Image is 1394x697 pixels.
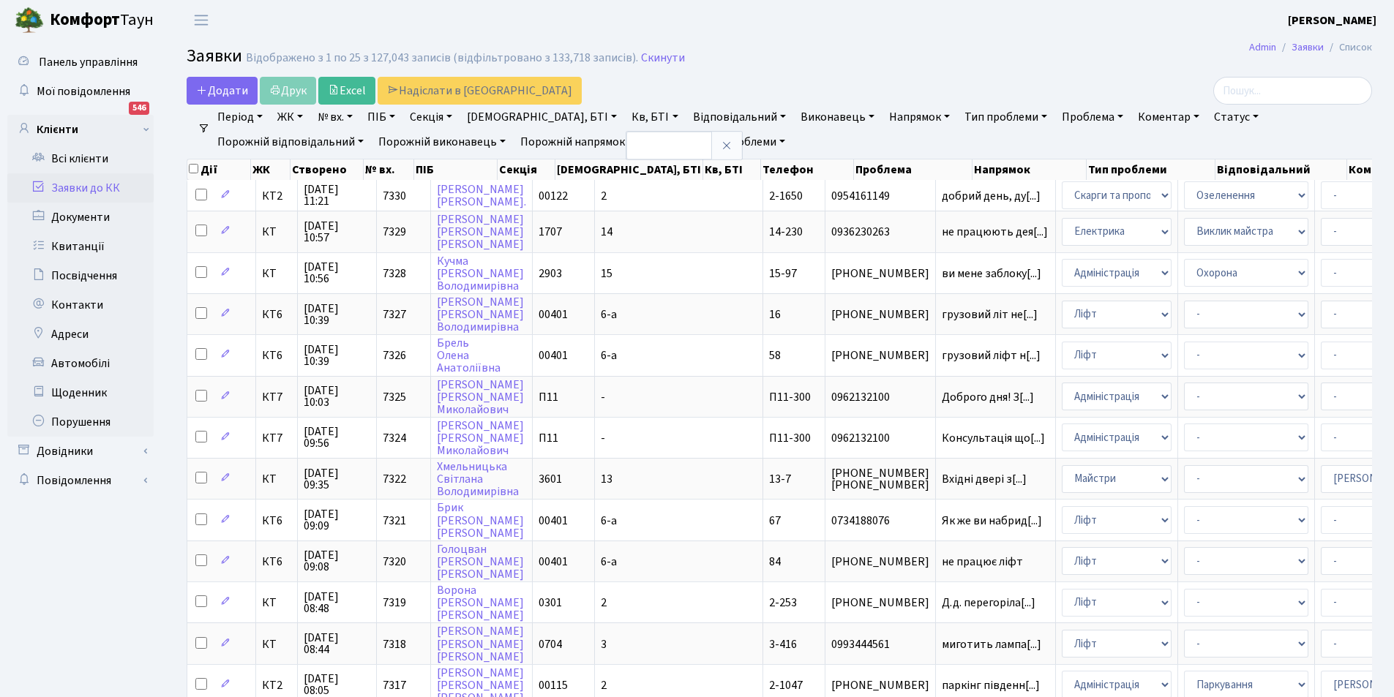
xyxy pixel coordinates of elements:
[262,556,291,568] span: КТ6
[7,232,154,261] a: Квитанції
[361,105,401,129] a: ПІБ
[687,105,792,129] a: Відповідальний
[304,467,370,491] span: [DATE] 09:35
[383,554,406,570] span: 7320
[769,471,791,487] span: 13-7
[601,595,607,611] span: 2
[769,554,781,570] span: 84
[383,677,406,693] span: 7317
[291,159,364,180] th: Створено
[795,105,880,129] a: Виконавець
[437,181,526,210] a: [PERSON_NAME][PERSON_NAME].
[769,389,811,405] span: П11-300
[831,515,929,527] span: 0734188076
[187,43,242,69] span: Заявки
[601,347,617,363] span: 6-а
[304,426,370,449] span: [DATE] 09:56
[831,309,929,320] span: [PHONE_NUMBER]
[555,159,703,180] th: [DEMOGRAPHIC_DATA], БТІ
[50,8,120,31] b: Комфорт
[1132,105,1205,129] a: Коментар
[539,224,562,240] span: 1707
[437,500,524,541] a: Брик[PERSON_NAME][PERSON_NAME]
[364,159,414,180] th: № вх.
[942,265,1041,282] span: ви мене заблоку[...]
[7,77,154,106] a: Мої повідомлення546
[262,679,291,691] span: КТ2
[304,344,370,367] span: [DATE] 10:39
[1215,159,1346,180] th: Відповідальний
[942,188,1041,204] span: добрий день, ду[...]
[769,265,797,282] span: 15-97
[831,556,929,568] span: [PHONE_NUMBER]
[262,190,291,202] span: КТ2
[262,350,291,361] span: КТ6
[1227,32,1394,63] nav: breadcrumb
[626,105,683,129] a: Кв, БТІ
[304,184,370,207] span: [DATE] 11:21
[211,105,269,129] a: Період
[437,541,524,582] a: Голоцван[PERSON_NAME][PERSON_NAME]
[211,129,370,154] a: Порожній відповідальний
[7,115,154,144] a: Клієнти
[1056,105,1129,129] a: Проблема
[318,77,375,105] a: Excel
[304,220,370,244] span: [DATE] 10:57
[7,466,154,495] a: Повідомлення
[37,83,130,99] span: Мої повідомлення
[383,347,406,363] span: 7326
[304,303,370,326] span: [DATE] 10:39
[383,224,406,240] span: 7329
[39,54,138,70] span: Панель управління
[7,437,154,466] a: Довідники
[404,105,458,129] a: Секція
[461,105,623,129] a: [DEMOGRAPHIC_DATA], БТІ
[262,432,291,444] span: КТ7
[383,265,406,282] span: 7328
[383,636,406,652] span: 7318
[7,290,154,320] a: Контакти
[7,144,154,173] a: Всі клієнти
[601,554,617,570] span: 6-а
[262,515,291,527] span: КТ6
[383,389,406,405] span: 7325
[942,471,1027,487] span: Вхідні двері з[...]
[183,8,220,32] button: Переключити навігацію
[372,129,511,154] a: Порожній виконавець
[831,190,929,202] span: 0954161149
[831,597,929,609] span: [PHONE_NUMBER]
[437,459,519,500] a: ХмельницькаСвітланаВолодимирівна
[262,226,291,238] span: КТ
[769,677,803,693] span: 2-1047
[383,188,406,204] span: 7330
[1324,39,1372,56] li: Список
[539,306,568,323] span: 00401
[539,188,568,204] span: 00122
[942,347,1041,363] span: грузовий ліфт н[...]
[271,105,309,129] a: ЖК
[437,418,524,459] a: [PERSON_NAME][PERSON_NAME]Миколайович
[262,309,291,320] span: КТ6
[262,473,291,485] span: КТ
[383,595,406,611] span: 7319
[187,159,251,180] th: Дії
[642,129,791,154] a: Порожній тип проблеми
[1288,12,1376,29] b: [PERSON_NAME]
[304,261,370,285] span: [DATE] 10:56
[383,306,406,323] span: 7327
[539,265,562,282] span: 2903
[831,350,929,361] span: [PHONE_NUMBER]
[769,636,797,652] span: 3-416
[769,188,803,204] span: 2-1650
[539,347,568,363] span: 00401
[498,159,555,180] th: Секція
[641,51,685,65] a: Скинути
[304,385,370,408] span: [DATE] 10:03
[383,471,406,487] span: 7322
[769,347,781,363] span: 58
[601,430,605,446] span: -
[383,430,406,446] span: 7324
[262,268,291,279] span: КТ
[304,632,370,655] span: [DATE] 08:44
[437,253,524,294] a: Кучма[PERSON_NAME]Володимирівна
